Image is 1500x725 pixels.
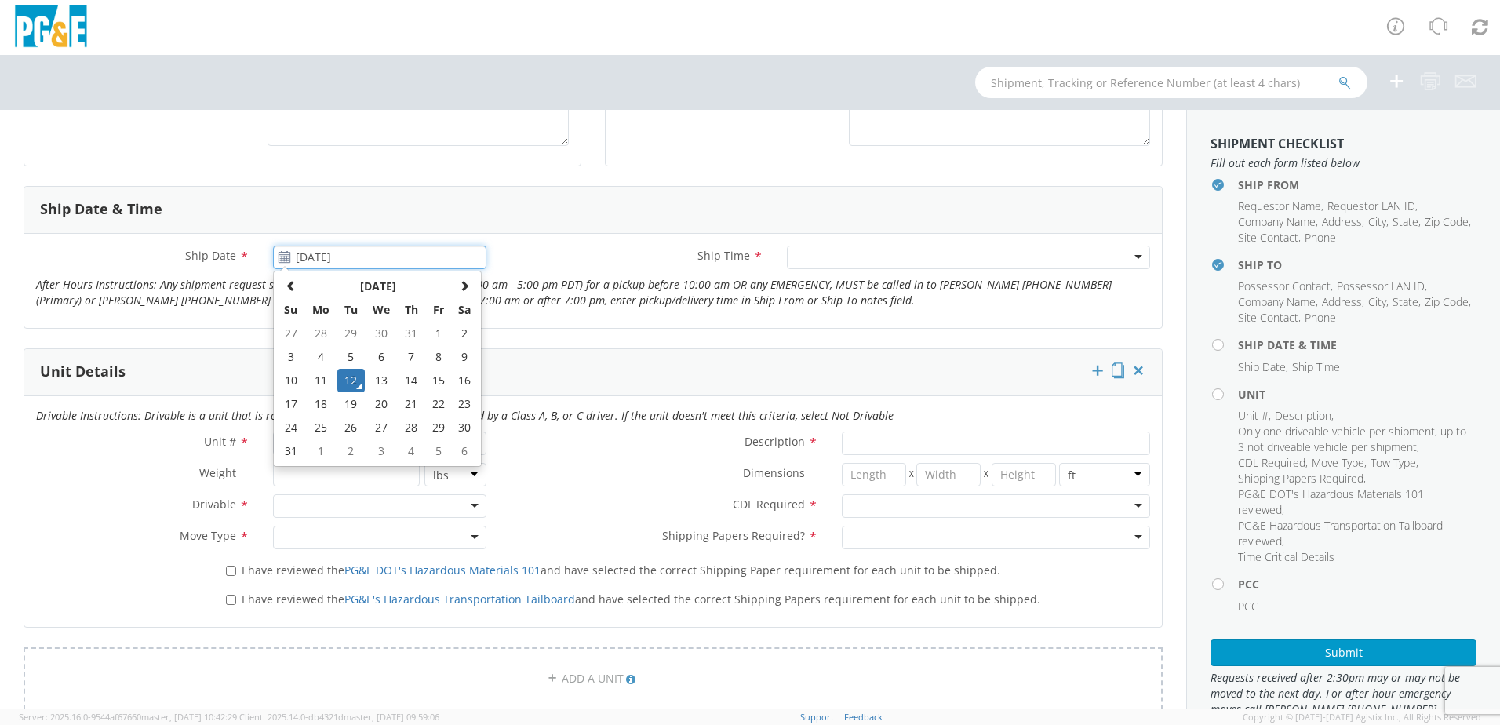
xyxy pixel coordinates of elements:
[304,322,337,345] td: 28
[36,408,894,423] i: Drivable Instructions: Drivable is a unit that is roadworthy and can be driven over the road by a...
[204,434,236,449] span: Unit #
[1211,639,1476,666] button: Submit
[180,528,236,543] span: Move Type
[1238,179,1476,191] h4: Ship From
[40,364,126,380] h3: Unit Details
[1238,388,1476,400] h4: Unit
[365,392,398,416] td: 20
[1393,294,1418,309] span: State
[842,463,906,486] input: Length
[1238,279,1331,293] span: Possessor Contact
[226,566,236,576] input: I have reviewed thePG&E DOT's Hazardous Materials 101and have selected the correct Shipping Paper...
[1238,230,1298,245] span: Site Contact
[1238,549,1334,564] span: Time Critical Details
[1238,486,1424,517] span: PG&E DOT's Hazardous Materials 101 reviewed
[397,416,424,439] td: 28
[397,298,424,322] th: Th
[425,345,452,369] td: 8
[800,711,834,723] a: Support
[1238,294,1316,309] span: Company Name
[1322,294,1362,309] span: Address
[337,298,365,322] th: Tu
[662,528,805,543] span: Shipping Papers Required?
[1368,294,1389,310] li: ,
[1238,359,1286,374] span: Ship Date
[992,463,1056,486] input: Height
[239,711,439,723] span: Client: 2025.14.0-db4321d
[1238,424,1466,454] span: Only one driveable vehicle per shipment, up to 3 not driveable vehicle per shipment
[1425,294,1469,309] span: Zip Code
[459,280,470,291] span: Next Month
[697,248,750,263] span: Ship Time
[1238,518,1443,548] span: PG&E Hazardous Transportation Tailboard reviewed
[141,711,237,723] span: master, [DATE] 10:42:29
[844,711,883,723] a: Feedback
[451,416,478,439] td: 30
[1371,455,1416,470] span: Tow Type
[1238,214,1318,230] li: ,
[1238,518,1473,549] li: ,
[344,711,439,723] span: master, [DATE] 09:59:06
[337,416,365,439] td: 26
[975,67,1367,98] input: Shipment, Tracking or Reference Number (at least 4 chars)
[337,439,365,463] td: 2
[12,5,90,51] img: pge-logo-06675f144f4cfa6a6814.png
[365,322,398,345] td: 30
[397,439,424,463] td: 4
[397,322,424,345] td: 31
[733,497,805,512] span: CDL Required
[1238,486,1473,518] li: ,
[1238,471,1366,486] li: ,
[1238,310,1298,325] span: Site Contact
[1275,408,1331,423] span: Description
[1238,359,1288,375] li: ,
[1327,199,1418,214] li: ,
[185,248,236,263] span: Ship Date
[337,322,365,345] td: 29
[1238,599,1258,614] span: PCC
[425,322,452,345] td: 1
[1425,294,1471,310] li: ,
[344,563,541,577] a: PG&E DOT's Hazardous Materials 101
[344,592,575,607] a: PG&E's Hazardous Transportation Tailboard
[981,463,992,486] span: X
[906,463,917,486] span: X
[1211,135,1344,152] strong: Shipment Checklist
[1368,294,1386,309] span: City
[337,369,365,392] td: 12
[1337,279,1425,293] span: Possessor LAN ID
[1393,214,1421,230] li: ,
[397,369,424,392] td: 14
[337,392,365,416] td: 19
[425,369,452,392] td: 15
[277,298,304,322] th: Su
[1238,578,1476,590] h4: PCC
[1327,199,1415,213] span: Requestor LAN ID
[1337,279,1427,294] li: ,
[1238,294,1318,310] li: ,
[1305,230,1336,245] span: Phone
[304,416,337,439] td: 25
[192,497,236,512] span: Drivable
[1238,279,1333,294] li: ,
[1393,214,1418,229] span: State
[451,369,478,392] td: 16
[304,392,337,416] td: 18
[365,369,398,392] td: 13
[277,416,304,439] td: 24
[1292,359,1340,374] span: Ship Time
[365,345,398,369] td: 6
[745,434,805,449] span: Description
[425,392,452,416] td: 22
[277,392,304,416] td: 17
[24,647,1163,710] a: ADD A UNIT
[451,392,478,416] td: 23
[1322,214,1362,229] span: Address
[1322,294,1364,310] li: ,
[1312,455,1364,470] span: Move Type
[916,463,981,486] input: Width
[1238,455,1305,470] span: CDL Required
[277,322,304,345] td: 27
[286,280,297,291] span: Previous Month
[397,345,424,369] td: 7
